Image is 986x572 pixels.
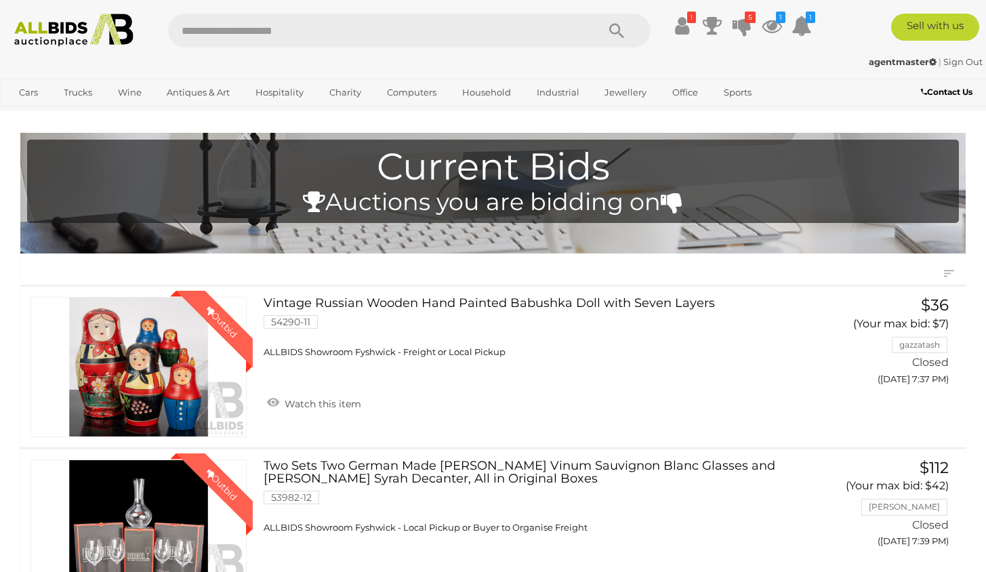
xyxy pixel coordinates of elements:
[34,146,952,188] h1: Current Bids
[672,14,693,38] a: !
[274,297,798,358] a: Vintage Russian Wooden Hand Painted Babushka Doll with Seven Layers 54290-11 ALLBIDS Showroom Fys...
[819,459,953,554] a: $112 (Your max bid: $42) [PERSON_NAME] Closed ([DATE] 7:39 PM)
[891,14,980,41] a: Sell with us
[158,81,239,104] a: Antiques & Art
[663,81,707,104] a: Office
[943,56,983,67] a: Sign Out
[378,81,445,104] a: Computers
[30,297,247,436] a: Outbid
[792,14,812,38] a: 1
[10,81,47,104] a: Cars
[190,453,253,516] div: Outbid
[7,14,140,47] img: Allbids.com.au
[453,81,520,104] a: Household
[687,12,696,23] i: !
[190,291,253,353] div: Outbid
[921,85,976,100] a: Contact Us
[596,81,655,104] a: Jewellery
[109,81,150,104] a: Wine
[745,12,756,23] i: 5
[939,56,941,67] span: |
[921,87,972,97] b: Contact Us
[819,297,953,392] a: $36 (Your max bid: $7) gazzatash Closed ([DATE] 7:37 PM)
[55,81,101,104] a: Trucks
[869,56,939,67] a: agentmaster
[321,81,370,104] a: Charity
[715,81,760,104] a: Sports
[776,12,785,23] i: 1
[281,398,361,410] span: Watch this item
[920,458,949,477] span: $112
[732,14,752,38] a: 5
[528,81,588,104] a: Industrial
[806,12,815,23] i: 1
[869,56,937,67] strong: agentmaster
[34,189,952,216] h4: Auctions you are bidding on
[921,295,949,314] span: $36
[274,459,798,534] a: Two Sets Two German Made [PERSON_NAME] Vinum Sauvignon Blanc Glasses and [PERSON_NAME] Syrah Deca...
[247,81,312,104] a: Hospitality
[762,14,782,38] a: 1
[264,392,365,413] a: Watch this item
[583,14,651,47] button: Search
[10,104,124,126] a: [GEOGRAPHIC_DATA]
